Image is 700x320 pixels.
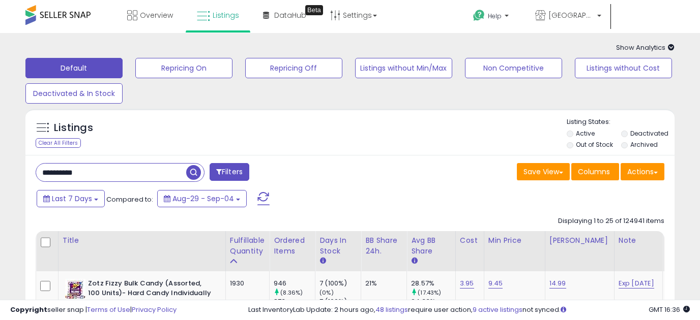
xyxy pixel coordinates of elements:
a: 9.45 [488,278,503,289]
div: Cost [460,235,480,246]
label: Deactivated [630,129,668,138]
small: (8.36%) [280,289,303,297]
button: Filters [210,163,249,181]
div: Last InventoryLab Update: 2 hours ago, require user action, not synced. [248,305,690,315]
small: (0%) [319,289,334,297]
div: Clear All Filters [36,138,81,148]
div: Tooltip anchor [305,5,323,15]
h5: Listings [54,121,93,135]
span: Show Analytics [616,43,675,52]
div: 1930 [230,279,261,288]
span: Last 7 Days [52,194,92,204]
a: Privacy Policy [132,305,177,314]
button: Actions [621,163,664,180]
span: Help [488,12,502,20]
a: 14.99 [549,278,566,289]
span: Compared to: [106,195,153,204]
img: 51XbsmbhiVL._SL40_.jpg [65,279,85,299]
small: Days In Stock. [319,257,326,266]
div: Displaying 1 to 25 of 124941 items [558,216,664,226]
a: Help [465,2,519,33]
div: Days In Stock [319,235,357,257]
button: Deactivated & In Stock [25,83,123,104]
button: Columns [571,163,619,180]
div: Ordered Items [274,235,311,257]
div: [PERSON_NAME] [549,235,610,246]
div: Fulfillable Quantity [230,235,265,257]
div: 946 [274,279,315,288]
div: Title [63,235,221,246]
button: Last 7 Days [37,190,105,207]
span: DataHub [274,10,306,20]
label: Active [576,129,595,138]
button: Listings without Min/Max [355,58,452,78]
div: 24.33% [411,297,455,306]
div: Note [619,235,658,246]
label: Out of Stock [576,140,613,149]
a: 9 active listings [473,305,522,314]
div: 7 (100%) [319,297,361,306]
div: 21% [365,279,399,288]
span: [GEOGRAPHIC_DATA] [548,10,594,20]
span: Listings [213,10,239,20]
label: Archived [630,140,658,149]
a: Terms of Use [87,305,130,314]
strong: Copyright [10,305,47,314]
button: Aug-29 - Sep-04 [157,190,247,207]
a: 3.95 [460,278,474,289]
div: 28.57% [411,279,455,288]
div: Min Price [488,235,541,246]
button: Repricing On [135,58,232,78]
p: Listing States: [567,117,675,127]
button: Repricing Off [245,58,342,78]
small: Avg BB Share. [411,257,417,266]
button: Default [25,58,123,78]
button: Non Competitive [465,58,562,78]
span: Overview [140,10,173,20]
span: Columns [578,167,610,177]
a: Exp [DATE] [619,278,655,289]
div: 873 [274,297,315,306]
div: Avg BB Share [411,235,451,257]
div: 7 (100%) [319,279,361,288]
div: seller snap | | [10,305,177,315]
button: Save View [517,163,570,180]
button: Listings without Cost [575,58,672,78]
a: 48 listings [375,305,408,314]
div: BB Share 24h. [365,235,402,257]
i: Get Help [473,9,485,22]
small: (17.43%) [418,289,441,297]
span: 2025-09-12 16:36 GMT [649,305,690,314]
span: Aug-29 - Sep-04 [172,194,234,204]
